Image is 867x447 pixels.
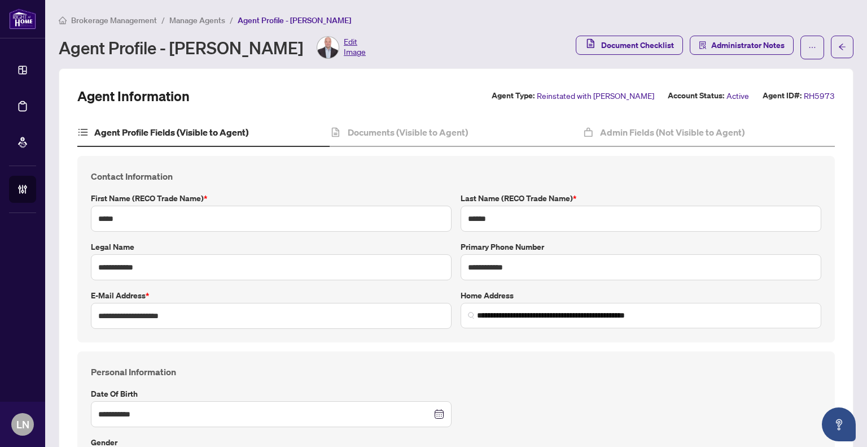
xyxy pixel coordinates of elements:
h4: Agent Profile Fields (Visible to Agent) [94,125,248,139]
span: Agent Profile - [PERSON_NAME] [238,15,351,25]
span: Brokerage Management [71,15,157,25]
span: home [59,16,67,24]
h2: Agent Information [77,87,190,105]
img: logo [9,8,36,29]
span: LN [16,416,29,432]
button: Open asap [822,407,856,441]
label: Agent Type: [492,89,535,102]
button: Administrator Notes [690,36,794,55]
h4: Contact Information [91,170,821,183]
label: Account Status: [668,89,724,102]
span: Document Checklist [601,36,674,54]
div: Agent Profile - [PERSON_NAME] [59,36,366,59]
button: Document Checklist [576,36,683,55]
span: Administrator Notes [711,36,785,54]
span: Edit Image [344,36,366,59]
label: Legal Name [91,241,452,253]
label: Agent ID#: [763,89,802,102]
label: Last Name (RECO Trade Name) [461,192,821,205]
span: ellipsis [808,44,816,51]
span: Reinstated with [PERSON_NAME] [537,89,654,102]
li: / [230,14,233,27]
span: arrow-left [838,43,846,51]
h4: Documents (Visible to Agent) [348,125,468,139]
span: Manage Agents [169,15,225,25]
label: E-mail Address [91,289,452,302]
label: Date of Birth [91,388,452,400]
label: Primary Phone Number [461,241,821,253]
span: Active [726,89,749,102]
li: / [161,14,165,27]
label: Home Address [461,289,821,302]
h4: Admin Fields (Not Visible to Agent) [600,125,745,139]
label: First Name (RECO Trade Name) [91,192,452,205]
h4: Personal Information [91,365,821,379]
span: solution [699,41,707,49]
span: RH5973 [804,89,835,102]
img: search_icon [468,312,475,319]
img: Profile Icon [317,37,339,58]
